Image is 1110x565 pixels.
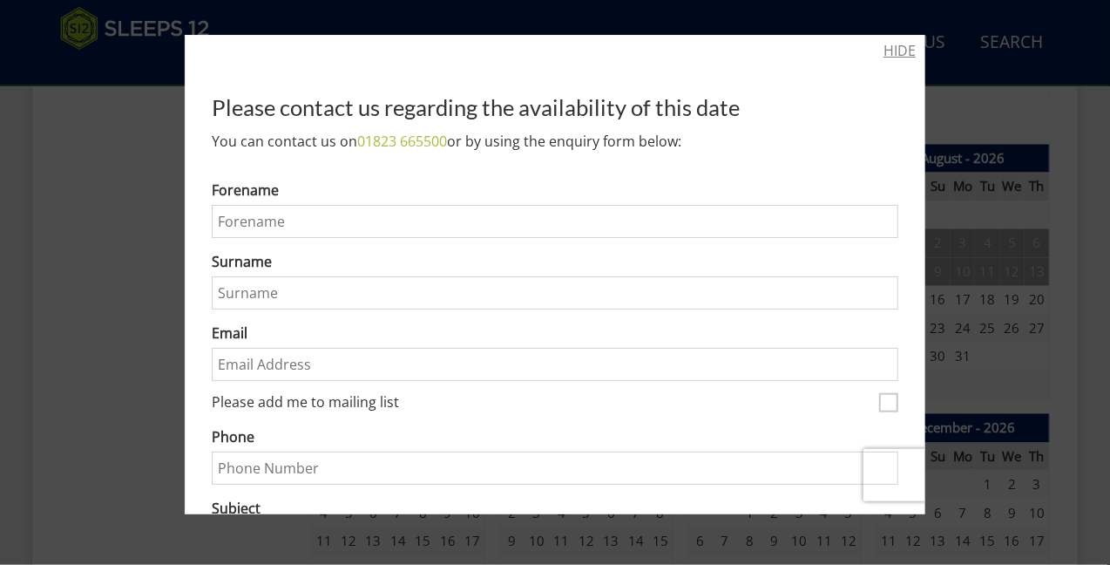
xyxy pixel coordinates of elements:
h2: Please contact us regarding the availability of this date [212,95,898,119]
iframe: reCAPTCHA [863,449,1086,501]
label: Phone [212,426,898,447]
label: Subject [212,498,898,519]
p: You can contact us on or by using the enquiry form below: [212,131,898,152]
a: HIDE [883,40,916,61]
label: Please add me to mailing list [212,394,872,413]
label: Forename [212,180,898,201]
label: Email [212,323,898,344]
label: Surname [212,251,898,272]
input: Phone Number [212,452,898,485]
input: Surname [212,276,898,310]
input: Forename [212,205,898,238]
a: 01823 665500 [357,132,447,151]
input: Email Address [212,348,898,381]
